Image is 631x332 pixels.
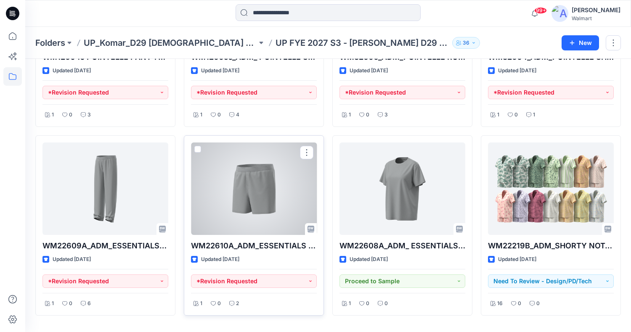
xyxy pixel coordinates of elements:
[497,111,499,119] p: 1
[488,142,614,235] a: WM22219B_ADM_SHORTY NOTCH SET_COLORWAY
[217,299,221,308] p: 0
[463,38,469,47] p: 36
[349,299,351,308] p: 1
[384,111,388,119] p: 3
[339,240,465,252] p: WM22608A_ADM_ ESSENTIALS TEE
[350,66,388,75] p: Updated [DATE]
[42,142,168,235] a: WM22609A_ADM_ESSENTIALS LONG PANT
[191,240,317,252] p: WM22610A_ADM_ESSENTIALS SHORT
[236,111,239,119] p: 4
[366,111,369,119] p: 0
[551,5,568,22] img: avatar
[84,37,257,49] a: UP_Komar_D29 [DEMOGRAPHIC_DATA] Sleep
[201,66,239,75] p: Updated [DATE]
[191,142,317,235] a: WM22610A_ADM_ESSENTIALS SHORT
[52,299,54,308] p: 1
[572,15,620,21] div: Walmart
[349,111,351,119] p: 1
[366,299,369,308] p: 0
[384,299,388,308] p: 0
[533,111,535,119] p: 1
[53,255,91,264] p: Updated [DATE]
[518,299,521,308] p: 0
[534,7,547,14] span: 99+
[350,255,388,264] p: Updated [DATE]
[52,111,54,119] p: 1
[217,111,221,119] p: 0
[536,299,540,308] p: 0
[35,37,65,49] a: Folders
[236,299,239,308] p: 2
[87,299,91,308] p: 6
[42,240,168,252] p: WM22609A_ADM_ESSENTIALS LONG PANT
[498,255,536,264] p: Updated [DATE]
[87,111,91,119] p: 3
[488,240,614,252] p: WM22219B_ADM_SHORTY NOTCH SET_COLORWAY
[452,37,480,49] button: 36
[514,111,518,119] p: 0
[69,111,72,119] p: 0
[572,5,620,15] div: [PERSON_NAME]
[562,35,599,50] button: New
[200,299,202,308] p: 1
[53,66,91,75] p: Updated [DATE]
[497,299,503,308] p: 16
[276,37,449,49] p: UP FYE 2027 S3 - [PERSON_NAME] D29 [DEMOGRAPHIC_DATA] Sleepwear
[201,255,239,264] p: Updated [DATE]
[69,299,72,308] p: 0
[339,142,465,235] a: WM22608A_ADM_ ESSENTIALS TEE
[200,111,202,119] p: 1
[498,66,536,75] p: Updated [DATE]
